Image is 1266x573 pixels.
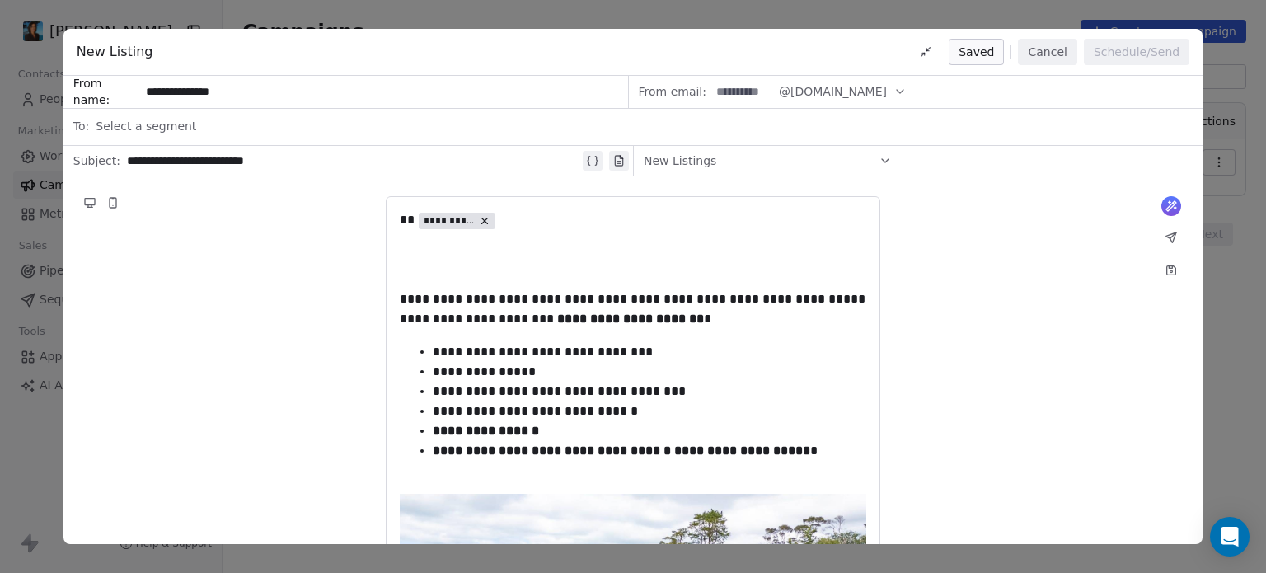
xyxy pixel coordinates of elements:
[73,153,120,174] span: Subject:
[639,83,706,100] span: From email:
[1210,517,1250,557] div: Open Intercom Messenger
[644,153,716,169] span: New Listings
[1018,39,1076,65] button: Cancel
[96,118,196,134] span: Select a segment
[73,118,89,134] span: To:
[73,75,139,108] span: From name:
[1084,39,1189,65] button: Schedule/Send
[949,39,1004,65] button: Saved
[779,83,887,101] span: @[DOMAIN_NAME]
[77,42,153,62] span: New Listing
